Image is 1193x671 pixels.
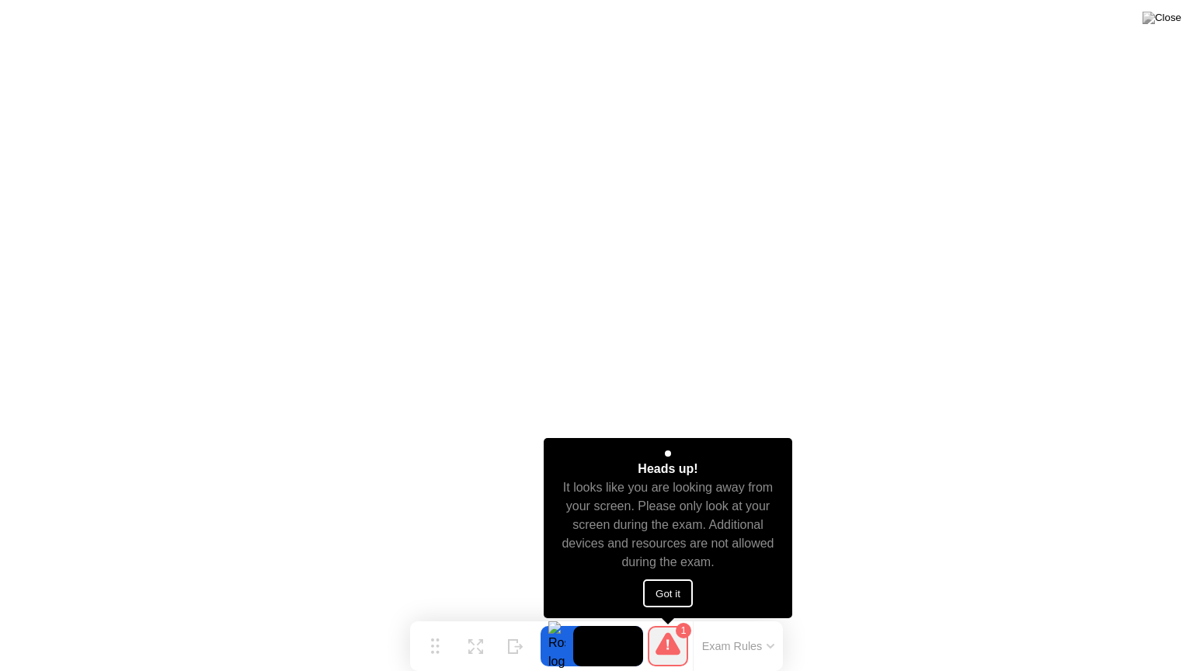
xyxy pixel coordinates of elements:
div: Heads up! [638,460,697,478]
img: Close [1143,12,1181,24]
button: Exam Rules [697,639,780,653]
div: It looks like you are looking away from your screen. Please only look at your screen during the e... [558,478,779,572]
div: 1 [676,623,691,638]
button: Got it [643,579,693,607]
